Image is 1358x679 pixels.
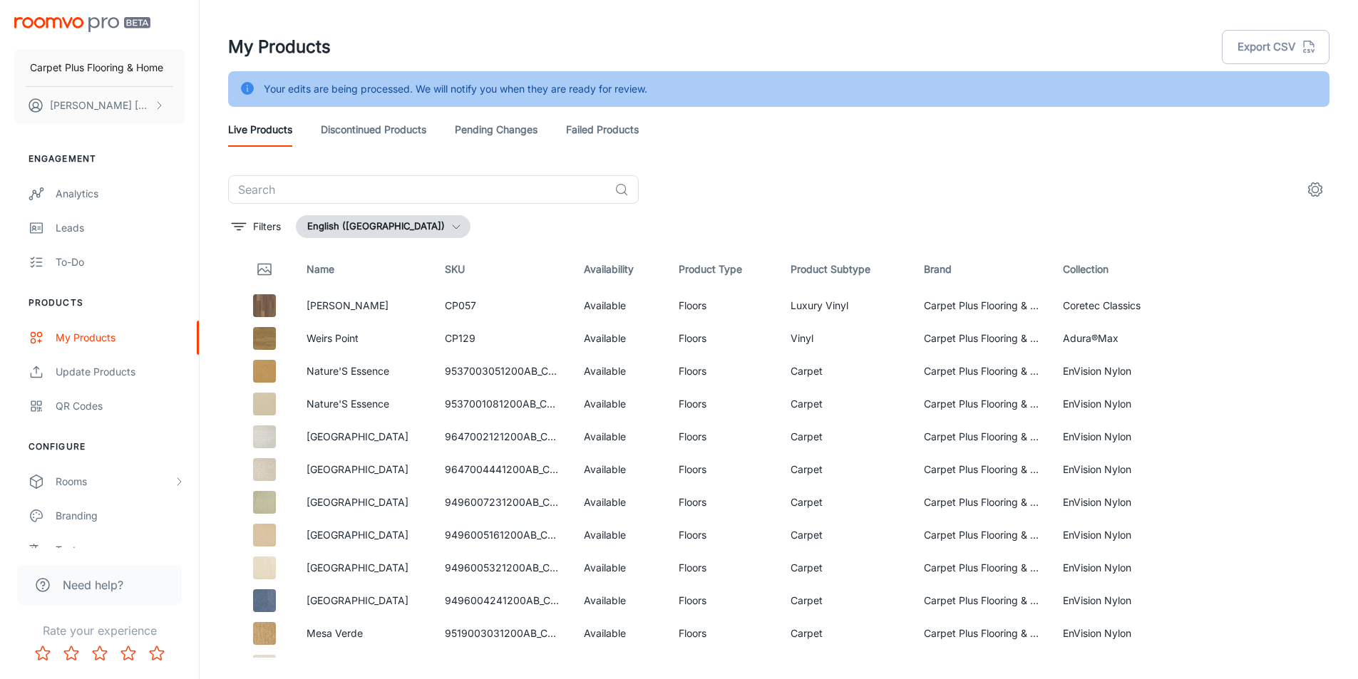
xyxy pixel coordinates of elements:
h1: My Products [228,34,331,60]
td: Luxury Vinyl [779,289,912,322]
td: Floors [667,617,779,650]
td: Carpet Plus Flooring & Home [912,289,1051,322]
td: EnVision Nylon [1051,420,1190,453]
td: CP129 [433,322,572,355]
div: Leads [56,220,185,236]
td: Floors [667,355,779,388]
td: Available [572,551,667,584]
td: Coretec Classics [1051,289,1190,322]
div: To-do [56,254,185,270]
div: Rooms [56,474,173,489]
a: Discontinued Products [321,113,426,147]
td: EnVision Nylon [1051,453,1190,486]
td: Floors [667,584,779,617]
td: Carpet Plus Flooring & Home [912,388,1051,420]
td: Floors [667,453,779,486]
td: 9496005321200AB_Carpet [433,551,572,584]
td: Available [572,617,667,650]
p: Rate your experience [11,622,187,639]
td: Vinyl [779,322,912,355]
td: Carpet [779,355,912,388]
td: 9647004441200AB_Carpet [433,453,572,486]
td: Carpet Plus Flooring & Home [912,420,1051,453]
td: Floors [667,519,779,551]
td: Carpet [779,420,912,453]
button: filter [228,215,284,238]
td: 9519003031200AB_Carpet [433,617,572,650]
td: Carpet Plus Flooring & Home [912,617,1051,650]
td: Carpet Plus Flooring & Home [912,355,1051,388]
button: [PERSON_NAME] [PERSON_NAME] [14,87,185,124]
button: settings [1301,175,1329,204]
td: EnVision Nylon [1051,584,1190,617]
td: Adura®Max [1051,322,1190,355]
td: Carpet Plus Flooring & Home [912,584,1051,617]
p: [PERSON_NAME] [PERSON_NAME] [50,98,150,113]
button: Export CSV [1222,30,1329,64]
td: Available [572,322,667,355]
button: Rate 3 star [86,639,114,668]
td: Carpet Plus Flooring & Home [912,322,1051,355]
a: Live Products [228,113,292,147]
a: Nature'S Essence [307,398,389,410]
a: [GEOGRAPHIC_DATA] [307,430,408,442]
div: Texts [56,542,185,558]
th: SKU [433,249,572,289]
button: Carpet Plus Flooring & Home [14,49,185,86]
td: EnVision Nylon [1051,617,1190,650]
td: Available [572,584,667,617]
td: Floors [667,322,779,355]
div: Your edits are being processed. We will notify you when they are ready for review. [264,76,647,103]
td: Floors [667,551,779,584]
td: Available [572,420,667,453]
button: Rate 5 star [143,639,171,668]
td: Carpet [779,519,912,551]
a: [GEOGRAPHIC_DATA] [307,594,408,606]
a: Nature'S Essence [307,365,389,377]
td: Available [572,388,667,420]
a: [GEOGRAPHIC_DATA] [307,496,408,508]
td: Floors [667,486,779,519]
button: Rate 4 star [114,639,143,668]
a: Mesa Verde [307,627,363,639]
td: 9496007231200AB_Carpet [433,486,572,519]
td: 9496005161200AB_Carpet [433,519,572,551]
td: Carpet [779,551,912,584]
a: [GEOGRAPHIC_DATA] [307,561,408,574]
td: Carpet Plus Flooring & Home [912,453,1051,486]
button: Rate 1 star [29,639,57,668]
th: Brand [912,249,1051,289]
td: 9647002121200AB_Carpet [433,420,572,453]
td: Available [572,453,667,486]
td: EnVision Nylon [1051,388,1190,420]
button: English ([GEOGRAPHIC_DATA]) [296,215,470,238]
td: EnVision Nylon [1051,519,1190,551]
p: Carpet Plus Flooring & Home [30,60,163,76]
td: Carpet [779,584,912,617]
td: CP057 [433,289,572,322]
div: Update Products [56,364,185,380]
td: EnVision Nylon [1051,355,1190,388]
span: Need help? [63,576,123,594]
td: Available [572,289,667,322]
img: Roomvo PRO Beta [14,17,150,32]
td: 9496004241200AB_Carpet [433,584,572,617]
td: EnVision Nylon [1051,551,1190,584]
td: Carpet [779,388,912,420]
a: [GEOGRAPHIC_DATA] [307,529,408,541]
td: Available [572,519,667,551]
td: Floors [667,388,779,420]
a: Weirs Point [307,332,359,344]
th: Product Type [667,249,779,289]
td: Carpet [779,617,912,650]
th: Name [295,249,434,289]
th: Collection [1051,249,1190,289]
p: Filters [253,219,281,234]
div: Branding [56,508,185,524]
td: Available [572,486,667,519]
a: Failed Products [566,113,639,147]
td: Floors [667,420,779,453]
div: Analytics [56,186,185,202]
td: 9537001081200AB_Carpet [433,388,572,420]
th: Product Subtype [779,249,912,289]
